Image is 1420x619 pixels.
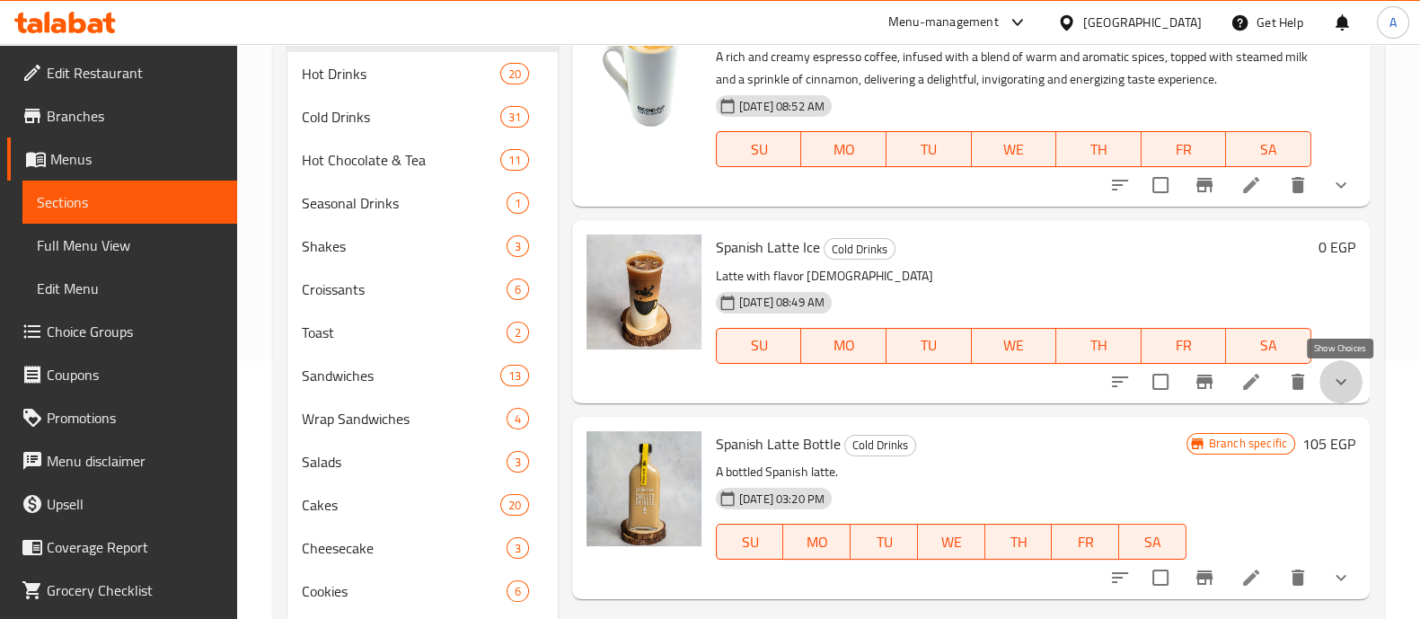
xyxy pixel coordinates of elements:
[1233,137,1304,163] span: SA
[858,529,911,555] span: TU
[1063,137,1134,163] span: TH
[7,353,237,396] a: Coupons
[1240,174,1262,196] a: Edit menu item
[302,494,500,516] div: Cakes
[287,440,558,483] div: Salads3
[501,66,528,83] span: 20
[587,234,701,349] img: Spanish Latte Ice
[1183,164,1226,207] button: Branch-specific-item
[844,435,916,456] div: Cold Drinks
[500,63,529,84] div: items
[1276,556,1319,599] button: delete
[22,224,237,267] a: Full Menu View
[724,137,794,163] span: SU
[302,451,507,473] div: Salads
[1052,524,1119,560] button: FR
[925,529,978,555] span: WE
[507,279,529,300] div: items
[716,265,1311,287] p: Latte with flavor [DEMOGRAPHIC_DATA]
[1142,328,1227,364] button: FR
[287,268,558,311] div: Croissants6
[500,365,529,386] div: items
[1330,567,1352,588] svg: Show Choices
[1276,164,1319,207] button: delete
[47,450,223,472] span: Menu disclaimer
[47,493,223,515] span: Upsell
[37,191,223,213] span: Sections
[37,234,223,256] span: Full Menu View
[801,131,886,167] button: MO
[716,524,784,560] button: SU
[716,328,801,364] button: SU
[732,98,832,115] span: [DATE] 08:52 AM
[716,234,820,261] span: Spanish Latte Ice
[992,529,1045,555] span: TH
[22,267,237,310] a: Edit Menu
[302,63,500,84] span: Hot Drinks
[302,580,507,602] span: Cookies
[7,94,237,137] a: Branches
[302,365,500,386] span: Sandwiches
[501,367,528,385] span: 13
[501,109,528,126] span: 31
[724,529,777,555] span: SU
[287,354,558,397] div: Sandwiches13
[47,579,223,601] span: Grocery Checklist
[500,106,529,128] div: items
[732,294,832,311] span: [DATE] 08:49 AM
[302,279,507,300] span: Croissants
[1276,360,1319,403] button: delete
[507,583,528,600] span: 6
[851,524,918,560] button: TU
[1126,529,1179,555] span: SA
[287,311,558,354] div: Toast2
[507,281,528,298] span: 6
[501,152,528,169] span: 11
[1149,332,1220,358] span: FR
[1119,524,1186,560] button: SA
[287,225,558,268] div: Shakes3
[1056,131,1142,167] button: TH
[1330,174,1352,196] svg: Show Choices
[287,570,558,613] div: Cookies6
[1142,166,1179,204] span: Select to update
[47,364,223,385] span: Coupons
[783,524,851,560] button: MO
[1226,328,1311,364] button: SA
[507,411,528,428] span: 4
[808,332,879,358] span: MO
[501,497,528,514] span: 20
[1302,431,1355,456] h6: 105 EGP
[287,181,558,225] div: Seasonal Drinks1
[507,537,529,559] div: items
[1098,360,1142,403] button: sort-choices
[500,149,529,171] div: items
[7,569,237,612] a: Grocery Checklist
[808,137,879,163] span: MO
[1240,371,1262,393] a: Edit menu item
[302,322,507,343] span: Toast
[302,149,500,171] div: Hot Chocolate & Tea
[302,106,500,128] span: Cold Drinks
[1233,332,1304,358] span: SA
[7,396,237,439] a: Promotions
[507,454,528,471] span: 3
[1240,567,1262,588] a: Edit menu item
[507,322,529,343] div: items
[302,235,507,257] div: Shakes
[7,439,237,482] a: Menu disclaimer
[47,321,223,342] span: Choice Groups
[1098,556,1142,599] button: sort-choices
[1063,332,1134,358] span: TH
[886,328,972,364] button: TU
[302,537,507,559] span: Cheesecake
[507,238,528,255] span: 3
[1142,363,1179,401] span: Select to update
[47,62,223,84] span: Edit Restaurant
[287,526,558,570] div: Cheesecake3
[302,408,507,429] span: Wrap Sandwiches
[979,137,1050,163] span: WE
